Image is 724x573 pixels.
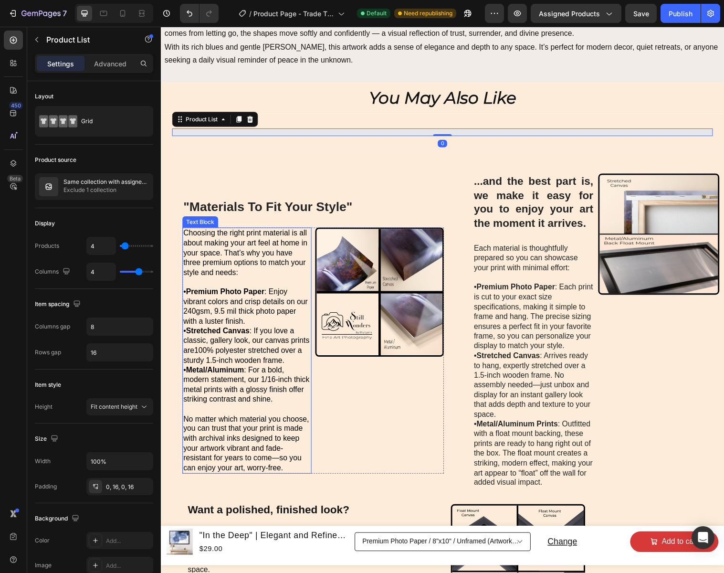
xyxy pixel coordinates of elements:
button: Publish [661,4,701,23]
span: Assigned Products [539,9,600,19]
p: Advanced [94,59,126,69]
img: related feature img [39,177,58,196]
p: • : If you love a classic, gallery look, our canvas prints are100% polyester stretched over a stu... [23,305,152,344]
strong: "Materials To Fit Your Style" [23,176,195,191]
strong: Premium Photo Paper [321,261,401,269]
p: 7 [63,8,67,19]
span: Product Page - Trade Theme [253,9,334,19]
div: Columns [35,265,72,278]
div: Color [35,536,50,545]
span: Save [633,10,649,18]
input: Auto [87,237,115,255]
input: Auto [87,263,115,280]
p: Same collection with assigned product [63,179,149,185]
div: Display [35,219,55,228]
p: No matter which material you choose, you can trust that your print is made with archival inks des... [23,384,152,454]
p: Change [393,516,423,531]
button: Fit content height [86,398,153,415]
img: gempages_552414948400039032-5d945a02-2418-48ad-b996-df0a5c367053.jpg [445,149,568,273]
span: Need republishing [404,9,452,18]
p: Choosing the right print material is all about making your art feel at home in your space. That’s... [23,205,152,255]
p: • : Arrives ready to hang, expertly stretched over a 1.5-inch wooden frame. No assembly needed—ju... [318,330,440,469]
p: Settings [47,59,74,69]
div: Height [35,403,52,411]
iframe: Design area [161,27,724,573]
div: 0 [282,115,291,123]
input: Auto [87,453,153,470]
a: Change [382,513,435,534]
span: Fit content height [91,403,137,410]
div: Product source [35,156,76,164]
div: Width [35,457,51,466]
strong: Stretched Canvas [321,330,386,339]
input: Auto [87,344,153,361]
p: • : Enjoy vibrant colors and crisp details on our 240gsm, 9.5 mil thick photo paper with a luster... [23,255,152,305]
strong: Want a polished, finished look? [28,485,192,498]
p: Each material is thoughtfully prepared so you can showcase your print with minimal effort: [318,221,440,260]
div: 0, 16, 0, 16 [106,483,151,491]
div: Text Block [24,194,56,203]
p: • : For a bold, modern statement, our 1/16-inch thick metal prints with a glossy finish offer str... [23,345,152,384]
div: Columns gap [35,322,70,331]
strong: Premium Photo Paper [26,265,105,274]
p: Exclude 1 collection [63,185,149,195]
span: / [249,9,252,19]
div: Products [35,242,59,250]
div: 450 [9,102,23,109]
div: Size [35,433,60,446]
p: Product List [46,34,127,45]
button: Save [625,4,657,23]
strong: Stretched Canvas [26,305,90,313]
div: Undo/Redo [180,4,219,23]
strong: Metal/Aluminum [26,345,85,353]
img: gempages_552414948400039032-fbd1b66a-0de6-4d8d-a451-f6665b09d433.jpg [157,204,288,336]
p: With its rich blues and gentle [PERSON_NAME], this artwork adds a sense of elegance and depth to ... [4,17,567,39]
div: Item style [35,381,61,389]
p: • : Each print is cut to your exact size specifications, making it simple to frame and hang. The ... [318,260,440,330]
div: Add... [106,562,151,570]
div: Add to cart [509,517,546,531]
strong: Metal/Aluminum Prints [321,400,404,408]
div: Padding [35,482,57,491]
div: Grid [81,110,139,132]
div: Background [35,512,81,525]
div: Product List [23,90,60,99]
button: 7 [4,4,71,23]
div: Beta [7,175,23,182]
strong: ...and the best part is, we make it easy for you to enjoy your art the moment it arrives. [318,151,440,206]
div: Image [35,561,52,570]
div: Item spacing [35,298,83,311]
div: Rows gap [35,348,61,357]
button: Assigned Products [531,4,621,23]
input: Auto [87,318,153,335]
span: Default [367,9,387,18]
div: Publish [669,9,693,19]
div: Layout [35,92,53,101]
button: Add to cart [477,513,567,535]
div: Add... [106,537,151,545]
div: Open Intercom Messenger [692,526,714,549]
